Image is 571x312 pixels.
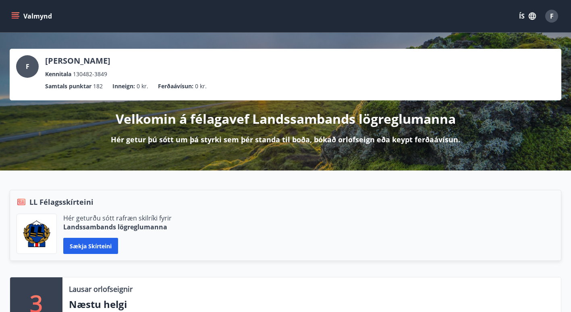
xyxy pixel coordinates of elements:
span: 0 kr. [137,82,148,91]
p: Ferðaávísun : [158,82,193,91]
img: 1cqKbADZNYZ4wXUG0EC2JmCwhQh0Y6EN22Kw4FTY.png [23,220,50,247]
span: F [550,12,554,21]
p: Landssambands lögreglumanna [63,223,172,231]
span: 130482-3849 [73,70,107,79]
p: Lausar orlofseignir [69,284,133,294]
span: 0 kr. [195,82,207,91]
p: [PERSON_NAME] [45,55,110,67]
p: Kennitala [45,70,71,79]
p: Inneign : [112,82,135,91]
p: Hér getur þú sótt um þá styrki sem þér standa til boða, bókað orlofseign eða keypt ferðaávísun. [111,134,460,145]
button: menu [10,9,55,23]
button: Sækja skírteini [63,238,118,254]
span: 182 [93,82,103,91]
p: Hér geturðu sótt rafræn skilríki fyrir [63,214,172,223]
p: Velkomin á félagavef Landssambands lögreglumanna [116,110,456,128]
button: F [542,6,561,26]
button: ÍS [515,9,540,23]
p: Næstu helgi [69,297,554,311]
span: F [26,62,29,71]
span: LL Félagsskírteini [29,197,93,207]
p: Samtals punktar [45,82,91,91]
